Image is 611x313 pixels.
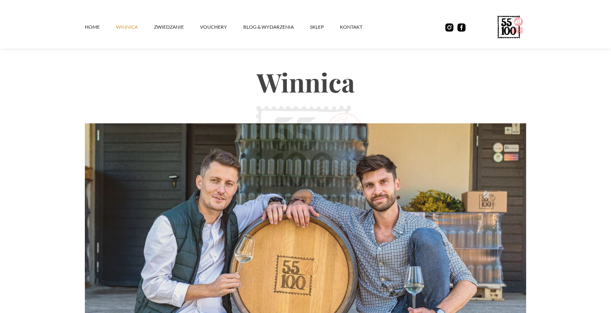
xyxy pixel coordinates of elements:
a: Blog & Wydarzenia [243,15,310,39]
a: SKLEP [310,15,340,39]
a: Home [85,15,116,39]
a: winnica [116,15,154,39]
a: kontakt [340,15,379,39]
a: ZWIEDZANIE [154,15,200,39]
a: vouchery [200,15,243,39]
